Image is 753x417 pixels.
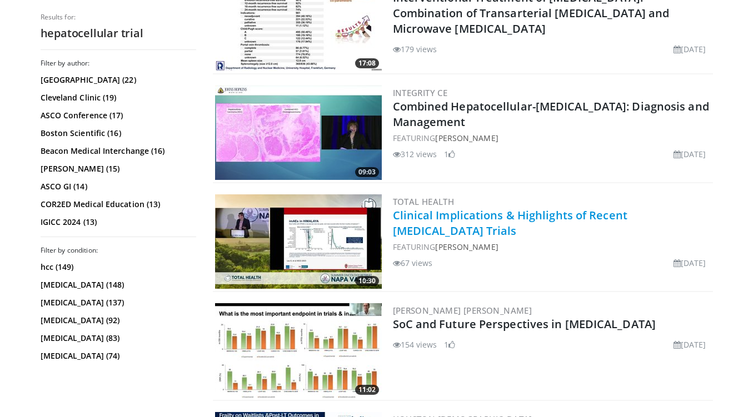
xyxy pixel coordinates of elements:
[393,132,711,144] div: FEATURING
[393,148,437,160] li: 312 views
[393,339,437,350] li: 154 views
[674,148,706,160] li: [DATE]
[41,333,193,344] a: [MEDICAL_DATA] (83)
[215,303,382,398] img: 430a1386-aadc-4d4b-ae53-d2ad8efdafdc.300x170_q85_crop-smart_upscale.jpg
[41,110,193,121] a: ASCO Conference (17)
[355,167,379,177] span: 09:03
[355,385,379,395] span: 11:02
[41,279,193,290] a: [MEDICAL_DATA] (148)
[215,303,382,398] a: 11:02
[393,196,455,207] a: Total Health
[215,86,382,180] img: d5b6a262-e56e-467d-8db1-9a06b5ab6b0e.300x170_q85_crop-smart_upscale.jpg
[674,339,706,350] li: [DATE]
[674,257,706,269] li: [DATE]
[41,74,193,86] a: [GEOGRAPHIC_DATA] (22)
[41,315,193,326] a: [MEDICAL_DATA] (92)
[355,276,379,286] span: 10:30
[393,208,627,238] a: Clinical Implications & Highlights of Recent [MEDICAL_DATA] Trials
[41,246,196,255] h3: Filter by condition:
[393,305,532,316] a: [PERSON_NAME] [PERSON_NAME]
[435,133,498,143] a: [PERSON_NAME]
[41,199,193,210] a: COR2ED Medical Education (13)
[393,43,437,55] li: 179 views
[41,297,193,308] a: [MEDICAL_DATA] (137)
[215,194,382,289] a: 10:30
[674,43,706,55] li: [DATE]
[355,58,379,68] span: 17:08
[444,148,455,160] li: 1
[41,145,193,157] a: Beacon Medical Interchange (16)
[41,13,196,22] p: Results for:
[215,86,382,180] a: 09:03
[41,59,196,68] h3: Filter by author:
[215,194,382,289] img: a4452376-08bd-4c46-8a15-701c61a6bf9c.300x170_q85_crop-smart_upscale.jpg
[393,316,656,331] a: SoC and Future Perspectives in [MEDICAL_DATA]
[41,262,193,273] a: hcc (149)
[435,242,498,252] a: [PERSON_NAME]
[41,26,196,41] h2: hepatocellular trial
[41,350,193,361] a: [MEDICAL_DATA] (74)
[41,163,193,174] a: [PERSON_NAME] (15)
[393,241,711,253] div: FEATURING
[393,99,709,129] a: Combined Hepatocellular-[MEDICAL_DATA]: Diagnosis and Management
[41,92,193,103] a: Cleveland Clinic (19)
[444,339,455,350] li: 1
[41,217,193,228] a: IGICC 2024 (13)
[393,87,448,98] a: Integrity CE
[393,257,433,269] li: 67 views
[41,128,193,139] a: Boston Scientific (16)
[41,181,193,192] a: ASCO GI (14)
